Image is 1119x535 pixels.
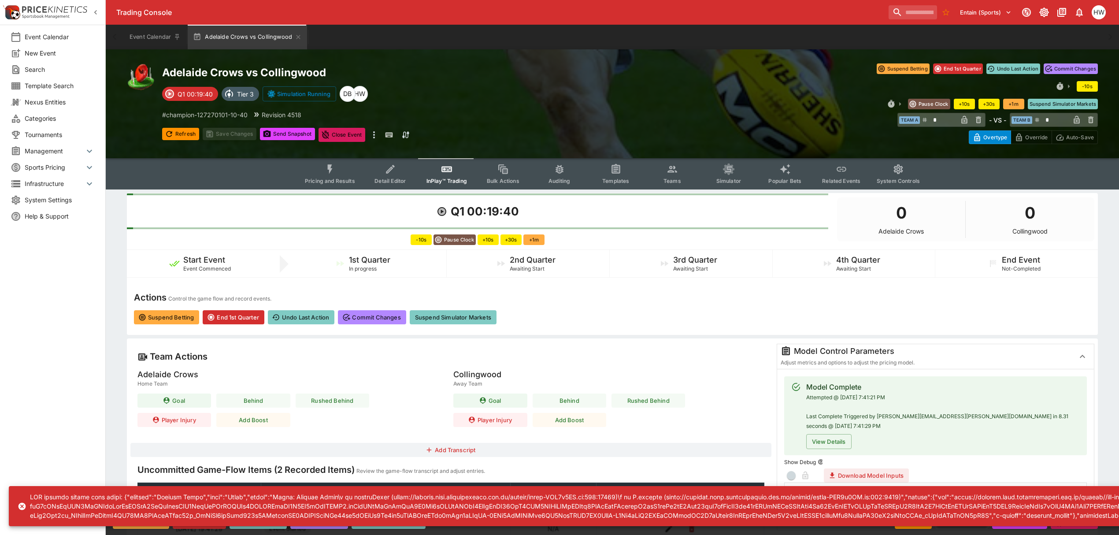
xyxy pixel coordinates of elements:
[836,265,871,272] span: Awaiting Start
[319,128,366,142] button: Close Event
[954,99,975,109] button: +10s
[374,178,406,184] span: Detail Editor
[1002,265,1041,272] span: Not-Completed
[1071,4,1087,20] button: Notifications
[896,201,907,225] h1: 0
[969,130,1098,144] div: Start From
[1036,4,1052,20] button: Toggle light/dark mode
[369,128,379,142] button: more
[978,99,1000,109] button: +30s
[955,5,1017,19] button: Select Tenant
[818,459,824,465] button: Show Debug
[673,265,708,272] span: Awaiting Start
[806,394,1068,430] span: Attempted @ [DATE] 7:41:21 PM Last Complete Triggered by [PERSON_NAME][EMAIL_ADDRESS][PERSON_NAME...
[188,25,307,49] button: Adelaide Crows vs Collingwood
[356,467,485,476] p: Review the game-flow transcript and adjust entries.
[411,234,432,245] button: -10s
[510,483,596,499] th: Subject(s)
[162,66,630,79] h2: Copy To Clipboard
[134,292,167,303] h4: Actions
[260,128,315,140] button: Send Snapshot
[781,359,915,366] span: Adjust metrics and options to adjust the pricing model.
[237,89,254,99] p: Tier 3
[453,394,527,408] button: Goal
[1077,81,1098,92] button: -10s
[673,255,717,265] h5: 3rd Quarter
[878,228,924,234] p: Adelaide Crows
[137,369,198,379] h5: Adelaide Crows
[781,346,1067,357] div: Model Control Parameters
[150,351,207,362] h4: Team Actions
[716,178,741,184] span: Simulator
[349,255,390,265] h5: 1st Quarter
[899,116,920,124] span: Team A
[1054,4,1070,20] button: Documentation
[25,114,95,123] span: Categories
[338,310,406,324] button: Commit Changes
[25,81,95,90] span: Template Search
[25,212,95,221] span: Help & Support
[137,413,211,427] button: Player Injury
[25,97,95,107] span: Nexus Entities
[352,86,368,102] div: Harry Walker
[487,178,519,184] span: Bulk Actions
[822,178,860,184] span: Related Events
[298,158,927,189] div: Event type filters
[877,178,920,184] span: System Controls
[453,379,501,388] span: Away Team
[533,413,606,427] button: Add Boost
[162,110,248,119] p: Copy To Clipboard
[1089,3,1108,22] button: Harrison Walker
[183,255,225,265] h5: Start Event
[887,100,896,108] svg: Clock Controls
[116,8,885,17] div: Trading Console
[296,394,369,408] button: Rushed Behind
[1012,116,1032,124] span: Team B
[836,255,880,265] h5: 4th Quarter
[989,115,1006,125] h6: - VS -
[939,5,953,19] button: No Bookmarks
[1056,82,1064,91] svg: Clock Controls
[478,234,499,245] button: +10s
[500,234,522,245] button: +30s
[216,394,290,408] button: Behind
[349,265,377,272] span: In progress
[602,178,629,184] span: Templates
[410,310,497,324] button: Suspend Simulator Markets
[261,483,510,499] th: Category
[510,265,545,272] span: Awaiting Start
[453,369,501,379] h5: Collingwood
[426,178,467,184] span: InPlay™ Trading
[25,65,95,74] span: Search
[162,128,199,140] button: Refresh
[523,234,545,245] button: +1m
[533,394,606,408] button: Behind
[340,86,356,102] div: Dylan Brown
[596,483,764,499] th: Actions & Commands
[137,394,211,408] button: Goal
[25,195,95,204] span: System Settings
[25,179,84,188] span: Infrastructure
[25,130,95,139] span: Tournaments
[663,178,681,184] span: Teams
[933,63,983,74] button: End 1st Quarter
[969,130,1011,144] button: Overtype
[3,4,20,21] img: PriceKinetics Logo
[908,99,950,109] button: Pause Clock
[25,163,84,172] span: Sports Pricing
[25,146,84,156] span: Management
[134,310,199,324] button: Suspend Betting
[1011,130,1052,144] button: Override
[1066,133,1094,142] p: Auto-Save
[548,178,570,184] span: Auditing
[768,178,801,184] span: Popular Bets
[130,443,771,457] button: Add Transcript
[434,234,476,245] button: Pause Clock
[784,458,816,466] p: Show Debug
[451,204,519,219] h1: Q1 00:19:40
[124,25,186,49] button: Event Calendar
[1092,5,1106,19] div: Harrison Walker
[1025,133,1048,142] p: Override
[889,5,937,19] input: search
[25,32,95,41] span: Event Calendar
